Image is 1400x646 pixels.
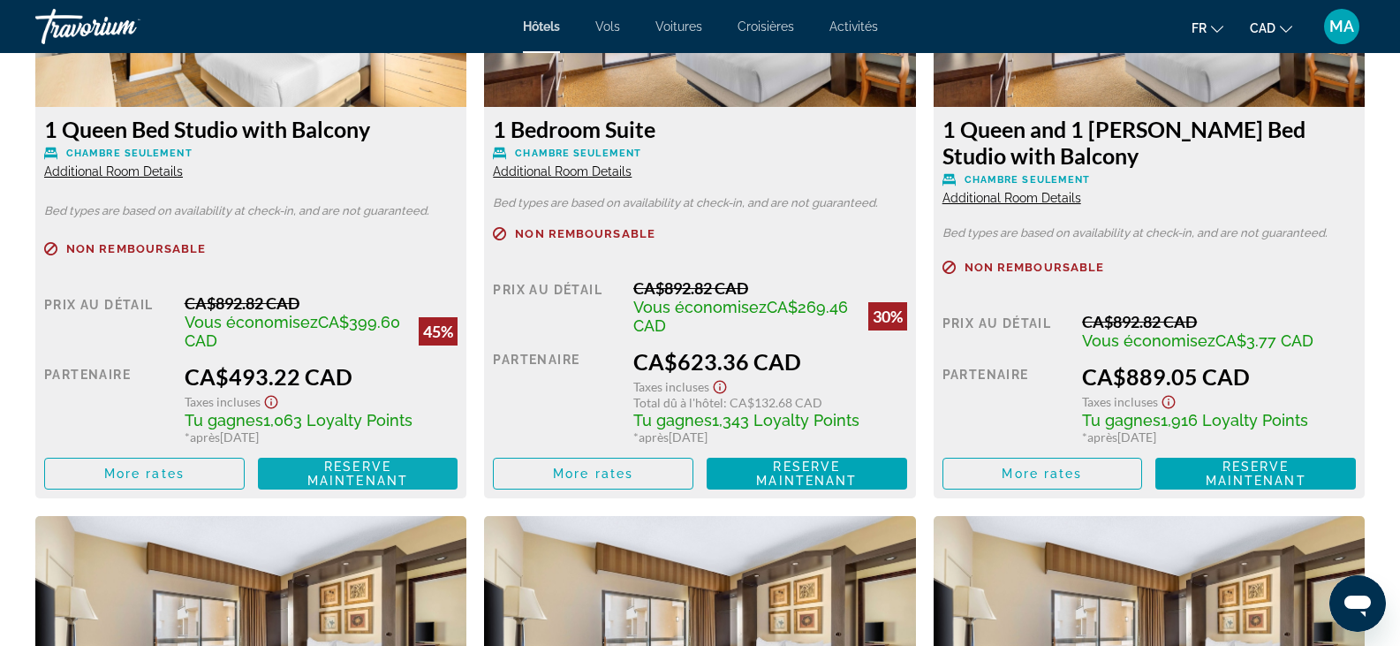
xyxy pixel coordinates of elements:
[868,302,907,331] div: 30%
[553,467,633,481] span: More rates
[709,375,730,395] button: Show Taxes and Fees disclaimer
[655,19,702,34] a: Voitures
[1082,411,1161,429] span: Tu gagnes
[66,243,207,255] span: Non remboursable
[595,19,620,34] a: Vols
[1082,331,1215,350] span: Vous économisez
[185,394,261,409] span: Taxes incluses
[493,458,693,490] button: More rates
[633,379,709,394] span: Taxes incluses
[493,197,906,209] p: Bed types are based on availability at check-in, and are not guaranteed.
[1082,394,1158,409] span: Taxes incluses
[44,458,245,490] button: More rates
[633,348,907,375] div: CA$623.36 CAD
[1161,411,1308,429] span: 1,916 Loyalty Points
[493,278,620,335] div: Prix au détail
[965,262,1105,273] span: Non remboursable
[1192,21,1207,35] span: fr
[1215,331,1313,350] span: CA$3.77 CAD
[1158,390,1179,410] button: Show Taxes and Fees disclaimer
[1155,458,1356,490] button: Reserve maintenant
[190,429,220,445] span: après
[263,411,412,429] span: 1,063 Loyalty Points
[633,298,848,335] span: CA$269.46 CAD
[185,429,458,445] div: * [DATE]
[712,411,859,429] span: 1,343 Loyalty Points
[44,164,183,179] span: Additional Room Details
[261,390,282,410] button: Show Taxes and Fees disclaimer
[965,174,1091,186] span: Chambre seulement
[523,19,560,34] a: Hôtels
[419,317,458,346] div: 45%
[44,205,458,217] p: Bed types are based on availability at check-in, and are not guaranteed.
[1082,363,1356,390] div: CA$889.05 CAD
[493,348,620,445] div: Partenaire
[1250,15,1292,41] button: Change currency
[1206,460,1306,488] span: Reserve maintenant
[1319,8,1365,45] button: User Menu
[756,460,857,488] span: Reserve maintenant
[66,148,193,159] span: Chambre seulement
[633,395,907,410] div: : CA$132.68 CAD
[738,19,794,34] a: Croisières
[639,429,669,445] span: après
[829,19,878,34] a: Activités
[307,460,408,488] span: Reserve maintenant
[258,458,458,490] button: Reserve maintenant
[185,313,318,331] span: Vous économisez
[633,298,767,316] span: Vous économisez
[493,164,632,179] span: Additional Room Details
[1087,429,1117,445] span: après
[942,191,1081,205] span: Additional Room Details
[633,278,907,298] div: CA$892.82 CAD
[942,116,1356,169] h3: 1 Queen and 1 [PERSON_NAME] Bed Studio with Balcony
[515,228,655,239] span: Non remboursable
[1192,15,1223,41] button: Change language
[942,363,1070,445] div: Partenaire
[35,4,212,49] a: Travorium
[1002,467,1082,481] span: More rates
[185,363,458,390] div: CA$493.22 CAD
[44,116,458,142] h3: 1 Queen Bed Studio with Balcony
[493,116,906,142] h3: 1 Bedroom Suite
[44,293,171,350] div: Prix au détail
[942,227,1356,239] p: Bed types are based on availability at check-in, and are not guaranteed.
[1329,18,1354,35] span: MA
[185,411,263,429] span: Tu gagnes
[633,429,907,445] div: * [DATE]
[707,458,907,490] button: Reserve maintenant
[1250,21,1275,35] span: CAD
[104,467,185,481] span: More rates
[1082,312,1356,331] div: CA$892.82 CAD
[44,363,171,445] div: Partenaire
[1082,429,1356,445] div: * [DATE]
[515,148,641,159] span: Chambre seulement
[1329,575,1386,632] iframe: Bouton de lancement de la fenêtre de messagerie
[633,411,712,429] span: Tu gagnes
[942,458,1143,490] button: More rates
[185,293,458,313] div: CA$892.82 CAD
[633,395,723,410] span: Total dû à l'hôtel
[942,312,1070,350] div: Prix au détail
[185,313,400,350] span: CA$399.60 CAD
